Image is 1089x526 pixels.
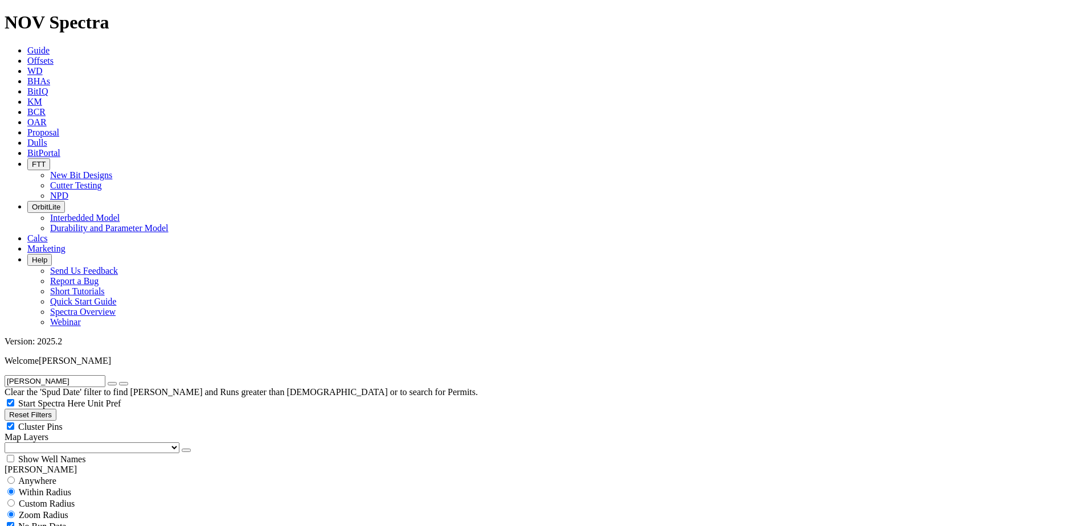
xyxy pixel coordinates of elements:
a: Cutter Testing [50,180,102,190]
a: KM [27,97,42,106]
span: Custom Radius [19,499,75,508]
input: Search [5,375,105,387]
button: OrbitLite [27,201,65,213]
span: Help [32,256,47,264]
a: BHAs [27,76,50,86]
div: [PERSON_NAME] [5,465,1084,475]
span: Cluster Pins [18,422,63,432]
span: Anywhere [18,476,56,486]
p: Welcome [5,356,1084,366]
a: Calcs [27,233,48,243]
a: Durability and Parameter Model [50,223,169,233]
button: Reset Filters [5,409,56,421]
a: Webinar [50,317,81,327]
input: Start Spectra Here [7,399,14,406]
a: Offsets [27,56,54,65]
a: BitPortal [27,148,60,158]
a: WD [27,66,43,76]
a: Dulls [27,138,47,147]
span: OrbitLite [32,203,60,211]
a: Interbedded Model [50,213,120,223]
a: OAR [27,117,47,127]
h1: NOV Spectra [5,12,1084,33]
span: Zoom Radius [19,510,68,520]
button: Help [27,254,52,266]
a: New Bit Designs [50,170,112,180]
a: Guide [27,46,50,55]
a: Proposal [27,128,59,137]
span: Within Radius [19,487,71,497]
span: FTT [32,160,46,169]
a: BCR [27,107,46,117]
span: Show Well Names [18,454,85,464]
a: Send Us Feedback [50,266,118,276]
a: NPD [50,191,68,200]
a: Quick Start Guide [50,297,116,306]
span: Start Spectra Here [18,398,85,408]
span: Unit Pref [87,398,121,408]
span: [PERSON_NAME] [39,356,111,365]
a: Spectra Overview [50,307,116,317]
a: BitIQ [27,87,48,96]
span: Clear the 'Spud Date' filter to find [PERSON_NAME] and Runs greater than [DEMOGRAPHIC_DATA] or to... [5,387,478,397]
button: FTT [27,158,50,170]
a: Marketing [27,244,65,253]
a: Short Tutorials [50,286,105,296]
div: Version: 2025.2 [5,336,1084,347]
span: Map Layers [5,432,48,442]
a: Report a Bug [50,276,99,286]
